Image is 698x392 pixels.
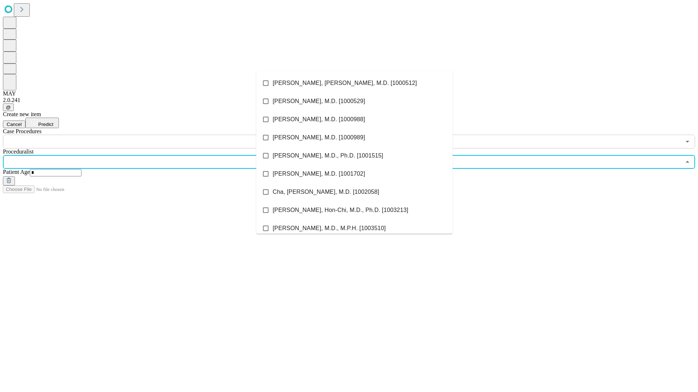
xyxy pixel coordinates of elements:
[273,133,365,142] span: [PERSON_NAME], M.D. [1000989]
[682,136,693,147] button: Open
[3,121,25,128] button: Cancel
[273,115,365,124] span: [PERSON_NAME], M.D. [1000988]
[6,105,11,110] span: @
[25,118,59,128] button: Predict
[3,97,695,103] div: 2.0.241
[273,79,417,87] span: [PERSON_NAME], [PERSON_NAME], M.D. [1000512]
[273,170,365,178] span: [PERSON_NAME], M.D. [1001702]
[3,90,695,97] div: MAY
[273,97,365,106] span: [PERSON_NAME], M.D. [1000529]
[38,122,53,127] span: Predict
[3,103,14,111] button: @
[3,111,41,117] span: Create new item
[682,157,693,167] button: Close
[273,151,383,160] span: [PERSON_NAME], M.D., Ph.D. [1001515]
[273,224,386,233] span: [PERSON_NAME], M.D., M.P.H. [1003510]
[3,169,30,175] span: Patient Age
[3,128,41,134] span: Scheduled Procedure
[273,206,408,215] span: [PERSON_NAME], Hon-Chi, M.D., Ph.D. [1003213]
[273,188,379,196] span: Cha, [PERSON_NAME], M.D. [1002058]
[3,148,33,155] span: Proceduralist
[7,122,22,127] span: Cancel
